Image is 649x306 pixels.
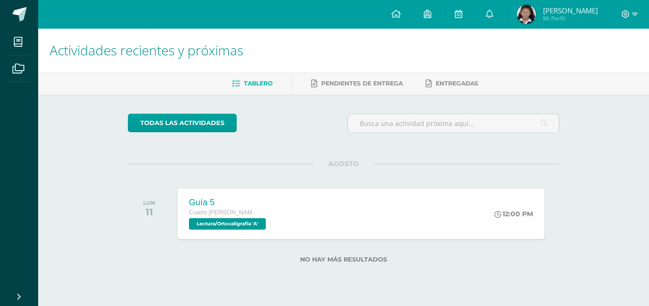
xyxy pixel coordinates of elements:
img: 8dc196b0e9df2151490d45404abee588.png [517,5,536,24]
div: 11 [143,206,155,218]
span: Lectura/Ortocaligrafía 'A' [189,218,266,230]
span: Cuarto [PERSON_NAME]. CCLL en Computación [189,209,261,216]
span: Pendientes de entrega [321,80,403,87]
span: AGOSTO [313,159,374,168]
a: todas las Actividades [128,114,237,132]
label: No hay más resultados [128,256,560,263]
a: Tablero [232,76,272,91]
span: Tablero [244,80,272,87]
span: Entregadas [436,80,478,87]
input: Busca una actividad próxima aquí... [348,114,559,133]
a: Entregadas [426,76,478,91]
span: Mi Perfil [543,14,598,22]
div: Guía 5 [189,198,268,208]
a: Pendientes de entrega [311,76,403,91]
div: LUN [143,200,155,206]
span: [PERSON_NAME] [543,6,598,15]
span: Actividades recientes y próximas [50,41,243,59]
div: 12:00 PM [494,210,533,218]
